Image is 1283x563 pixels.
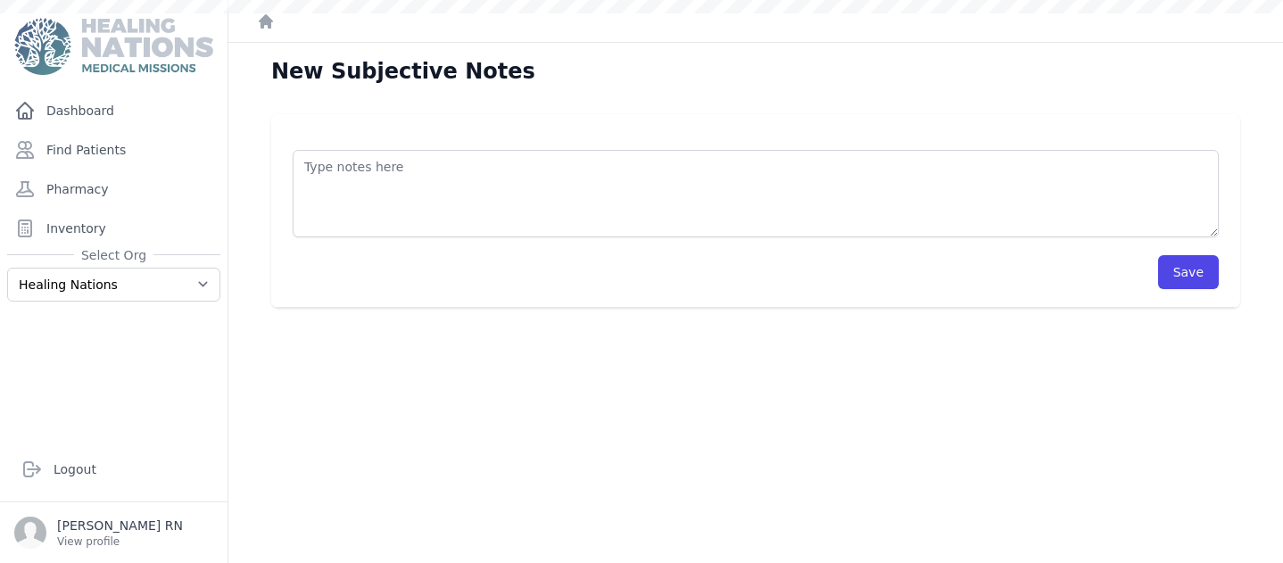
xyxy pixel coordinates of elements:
a: Inventory [7,211,220,246]
a: Dashboard [7,93,220,128]
a: Find Patients [7,132,220,168]
a: Logout [14,451,213,487]
h1: New Subjective Notes [271,57,535,86]
p: View profile [57,534,183,549]
span: Select Org [74,246,153,264]
a: [PERSON_NAME] RN View profile [14,517,213,549]
a: Pharmacy [7,171,220,207]
p: [PERSON_NAME] RN [57,517,183,534]
button: Save [1158,255,1219,289]
img: Medical Missions EMR [14,18,212,75]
